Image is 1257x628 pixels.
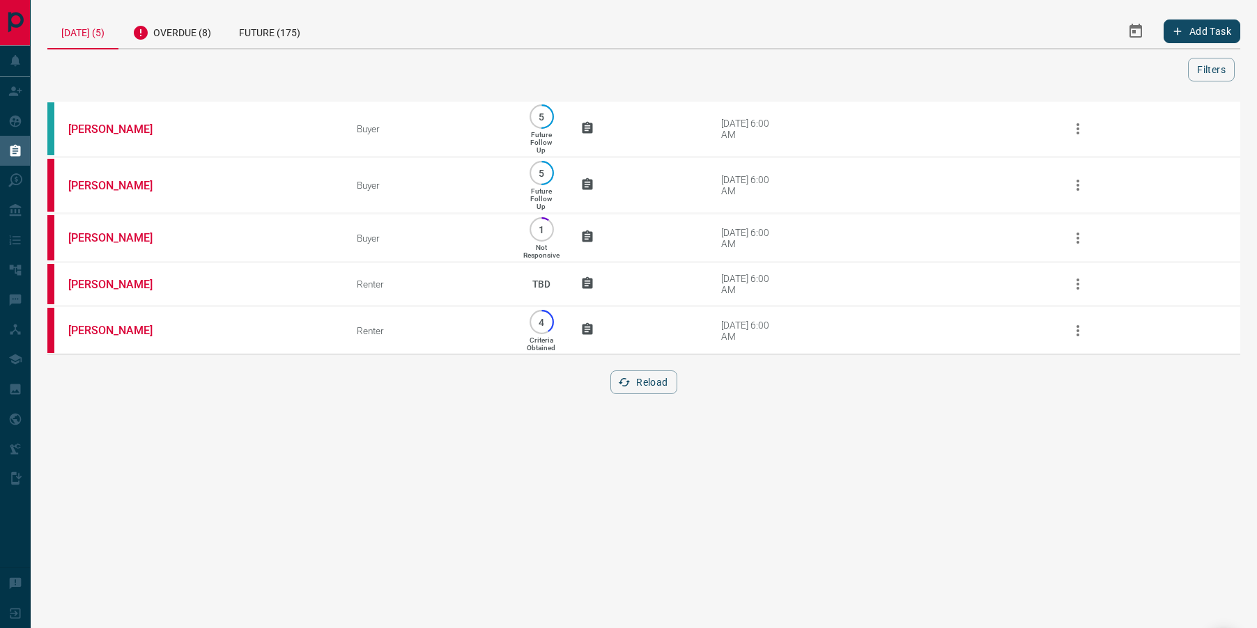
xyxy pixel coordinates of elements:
[721,118,780,140] div: [DATE] 6:00 AM
[47,215,54,260] div: property.ca
[47,14,118,49] div: [DATE] (5)
[523,244,560,259] p: Not Responsive
[610,370,677,394] button: Reload
[357,278,502,290] div: Renter
[47,308,54,353] div: property.ca
[537,168,547,178] p: 5
[68,324,173,337] a: [PERSON_NAME]
[47,264,54,304] div: property.ca
[357,233,502,244] div: Buyer
[537,317,547,327] p: 4
[721,174,780,196] div: [DATE] 6:00 AM
[537,224,547,235] p: 1
[68,123,173,136] a: [PERSON_NAME]
[523,265,560,303] p: TBD
[357,325,502,336] div: Renter
[1164,19,1240,43] button: Add Task
[721,227,780,249] div: [DATE] 6:00 AM
[537,111,547,122] p: 5
[118,14,225,48] div: Overdue (8)
[47,159,54,212] div: property.ca
[721,320,780,342] div: [DATE] 6:00 AM
[530,131,552,154] p: Future Follow Up
[1188,58,1235,81] button: Filters
[527,336,555,352] p: Criteria Obtained
[68,278,173,291] a: [PERSON_NAME]
[225,14,314,48] div: Future (175)
[530,187,552,210] p: Future Follow Up
[357,123,502,134] div: Buyer
[1119,15,1152,48] button: Select Date Range
[68,179,173,192] a: [PERSON_NAME]
[721,273,780,295] div: [DATE] 6:00 AM
[357,180,502,191] div: Buyer
[68,231,173,244] a: [PERSON_NAME]
[47,102,54,155] div: condos.ca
